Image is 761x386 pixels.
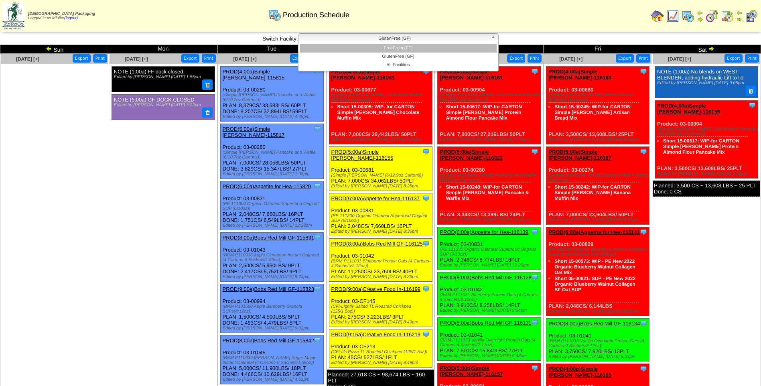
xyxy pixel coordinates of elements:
div: (Simple [PERSON_NAME] Pancake and Waffle (6/10.7oz Cartons)) [440,173,540,183]
div: Edited by [PERSON_NAME] [DATE] 8:49pm [331,320,432,325]
a: PROD(4:00a)Simple [PERSON_NAME]-115815 [223,69,285,81]
button: Print [93,54,107,63]
div: Edited by [PERSON_NAME] [DATE] 8:23pm [223,274,323,279]
div: Product: 03-00904 PLAN: 7,000CS / 27,216LBS / 50PLT [438,67,541,144]
div: Product: 03-00680 PLAN: 3,500CS / 13,608LBS / 25PLT [546,67,649,144]
button: Export [73,54,91,63]
a: [DATE] [+] [125,56,148,62]
a: PROD(6:00a)Appetite for Hea-115820 [223,183,311,189]
a: [DATE] [+] [233,56,257,62]
div: (PE 111300 Organic Oatmeal Superfood Original SUP (6/10oz)) [223,201,323,211]
div: Product: 03-00280 PLAN: 8,379CS / 33,583LBS / 60PLT DONE: 8,207CS / 32,894LBS / 59PLT [220,67,323,122]
button: Print [202,54,216,63]
img: arrowright.gif [708,45,714,52]
img: Tooltip [422,148,430,156]
a: PROD(5:00p)Simple [PERSON_NAME]-116157 [440,365,503,377]
img: calendarinout.gif [721,10,734,22]
a: PROD(5:00a)Simple [PERSON_NAME]-115817 [223,126,285,138]
div: Edited by [PERSON_NAME] [DATE] 5:22pm [331,137,432,142]
div: Product: 03-00681 PLAN: 7,000CS / 34,062LBS / 50PLT [329,147,432,191]
div: Edited by [PERSON_NAME] [DATE] 6:51pm [548,217,649,222]
div: (BRM P101560 Apple Blueberry Granola SUPs(4/12oz)) [223,304,323,314]
div: Edited by [PERSON_NAME] [DATE] 6:48pm [440,353,540,358]
button: Print [636,54,650,63]
td: Sun [0,45,109,54]
div: (PE 111318 Organic Blueberry Walnut Collagen Superfood Oatmeal SUP (6/8oz)) [548,247,649,257]
div: (Simple [PERSON_NAME] Pancake and Waffle (6/10.7oz Cartons)) [223,93,323,102]
div: Product: 03-00280 PLAN: 3,343CS / 13,399LBS / 24PLT [438,147,541,225]
div: (BRM P111033 Vanilla Overnight Protein Oats (4 Cartons-4 Sachets/2.12oz)) [440,338,540,347]
button: Export [724,54,743,63]
div: Edited by [PERSON_NAME] [DATE] 9:34pm [440,308,540,313]
img: arrowleft.gif [46,45,52,52]
a: PROD(8:00a)Bobs Red Mill GF-116131 [440,320,531,326]
div: Edited by [PERSON_NAME] [DATE] 1:38pm [223,172,323,177]
div: (BRM P110939 [PERSON_NAME] Sugar Maple Instant Oatmeal (4 Cartons-6 Sachets/1.59oz)) [223,356,323,365]
div: Edited by [PERSON_NAME] [DATE] 6:52pm [548,309,649,314]
a: PROD(8:00a)Bobs Red Mill GF-116134 [548,321,640,327]
a: [DATE] [+] [559,56,582,62]
a: PROD(5:00a)Simple [PERSON_NAME]-116167 [548,149,611,161]
div: Edited by [PERSON_NAME] [DATE] 6:53pm [548,354,649,359]
div: Edited by [PERSON_NAME] [DATE] 9:02pm [223,326,323,331]
div: Edited by [PERSON_NAME] [DATE] 1:55pm [114,75,211,79]
div: (CFI-Lightly Salted TL Roasted Chickpea (125/1.5oz)) [331,304,432,314]
a: PROD(5:00a)Simple [PERSON_NAME]-116155 [331,149,394,161]
a: Short 15-00617: WIP-for CARTON Simple [PERSON_NAME] Protein Almond Flour Pancake Mix [663,138,739,155]
button: Export [616,54,634,63]
img: Tooltip [531,319,539,327]
div: Edited by [PERSON_NAME] [DATE] 8:36pm [331,229,432,234]
div: Product: 03-00994 PLAN: 1,500CS / 4,500LBS / 5PLT DONE: 1,493CS / 4,479LBS / 5PLT [220,284,323,333]
a: Short 15-00617: WIP-for CARTON Simple [PERSON_NAME] Protein Almond Flour Pancake Mix [446,104,522,121]
div: (Simple [PERSON_NAME] JAW Protein Pancake Mix (6/10.4oz Cartons)) [657,127,758,136]
div: Product: 03-01043 PLAN: 2,500CS / 5,950LBS / 9PLT DONE: 2,417CS / 5,752LBS / 9PLT [220,233,323,282]
button: Print [528,54,542,63]
button: Delete Note [202,108,213,118]
li: FreeFrom (FF) [300,44,497,53]
img: arrowright.gif [697,16,703,22]
a: PROD(4:00a)Simple [PERSON_NAME]-116161 [440,69,503,81]
button: Delete Note [202,79,213,90]
a: PROD(8:00a)Bobs Red Mill GF-116128 [440,274,531,280]
img: calendarblend.gif [706,10,718,22]
img: calendarprod.gif [682,10,694,22]
a: Short 05-00821: SUP - PE New 2022 Organic Blueberry Walnut Collagen SF Oat SUP [554,276,635,293]
div: (BRM P111031 Blueberry Protein Oats (4 Cartons-4 Sachets/2.12oz)) [440,293,540,302]
li: All Facilities [300,61,497,69]
a: [DATE] [+] [668,56,691,62]
a: NOTE (6:00a) GF DOCK CLOSED [114,97,195,103]
div: Edited by [PERSON_NAME] [DATE] 9:05pm [657,81,754,85]
a: PROD(8:00p)Bobs Red Mill GF-115842 [223,337,314,343]
img: calendarcustomer.gif [745,10,758,22]
div: Product: 03-00280 PLAN: 7,000CS / 28,056LBS / 50PLT DONE: 3,829CS / 15,347LBS / 27PLT [220,124,323,179]
img: Tooltip [422,285,430,293]
img: Tooltip [422,240,430,248]
button: Delete Note [746,85,756,96]
div: Edited by [PERSON_NAME] [DATE] 4:34pm [657,171,758,176]
div: (Simple [PERSON_NAME] (6/12.9oz Cartons)) [331,173,432,178]
div: Product: 03-01041 PLAN: 3,750CS / 7,920LBS / 13PLT [546,319,649,362]
div: Product: 03-00831 PLAN: 2,048CS / 7,660LBS / 16PLT [329,193,432,236]
div: Edited by [PERSON_NAME] [DATE] 12:28pm [223,223,323,228]
div: Product: 03-00904 PLAN: 3,500CS / 13,608LBS / 25PLT [655,100,758,178]
div: Edited by [PERSON_NAME] [DATE] 8:49pm [331,360,432,365]
div: Edited by [PERSON_NAME] [DATE] 8:25pm [331,184,432,189]
img: arrowleft.gif [736,10,743,16]
img: Tooltip [313,285,321,293]
a: PROD(4:00a)Simple [PERSON_NAME]-116153 [331,69,394,81]
div: Product: 03-00274 PLAN: 7,000CS / 23,604LBS / 50PLT [546,147,649,225]
div: Product: 03-00831 PLAN: 2,048CS / 7,660LBS / 16PLT DONE: 1,751CS / 6,549LBS / 14PLT [220,181,323,230]
img: Tooltip [531,148,539,156]
img: Tooltip [639,365,647,373]
a: [DATE] [+] [16,56,39,62]
div: (Simple [PERSON_NAME] Chocolate Muffin (6/11.2oz Cartons)) [331,93,432,102]
a: PROD(6:00a)Appetite for Hea-116137 [331,195,420,201]
a: PROD(9:15a)Creative Food In-116219 [331,331,421,337]
a: NOTE (1:00a) FF dock closed. [114,69,185,75]
img: Tooltip [531,273,539,281]
a: Short 15-00245: WIP-for CARTON Simple [PERSON_NAME] Artisan Bread Mix [554,104,631,121]
a: PROD(5:00a)Simple [PERSON_NAME]-116322 [440,149,503,161]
